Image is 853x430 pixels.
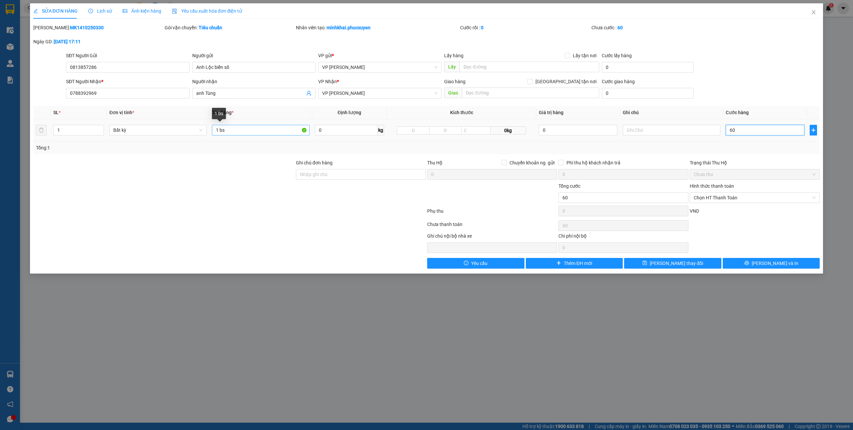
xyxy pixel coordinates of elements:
span: Định lượng [338,110,361,115]
button: printer[PERSON_NAME] và In [723,258,820,269]
b: [DATE] 17:11 [54,39,81,44]
div: Chi phí nội bộ [558,232,688,242]
th: Ghi chú [620,106,723,119]
button: plusThêm ĐH mới [526,258,623,269]
span: VP Nhận [318,79,337,84]
span: Chọn HT Thanh Toán [694,193,816,203]
div: Ngày GD: [33,38,163,45]
span: Gửi hàng Hạ Long: Hotline: [8,45,66,62]
span: Lấy tận nơi [570,52,599,59]
span: clock-circle [88,9,93,13]
input: Dọc đường [462,88,599,98]
span: Ảnh kiện hàng [123,8,161,14]
span: plus [556,261,561,266]
b: minhkhai.phucxuyen [327,25,371,30]
span: VP Hạ Long [322,88,437,98]
span: save [642,261,647,266]
b: Tiêu chuẩn [199,25,222,30]
span: picture [123,9,127,13]
span: SL [53,110,59,115]
button: delete [36,125,47,135]
span: kg [378,125,384,135]
div: Trạng thái Thu Hộ [690,159,820,166]
span: Chưa thu [694,169,816,179]
div: [PERSON_NAME]: [33,24,163,31]
strong: 0888 827 827 - 0848 827 827 [16,31,68,43]
label: Ghi chú đơn hàng [296,160,333,165]
div: Người nhận [192,78,316,85]
span: VP Minh Khai [322,62,437,72]
div: Tổng: 1 [36,144,329,151]
span: Gửi hàng [GEOGRAPHIC_DATA]: Hotline: [5,19,69,43]
button: Close [804,3,823,22]
span: 0kg [490,126,526,134]
span: user-add [306,91,312,96]
input: C [461,126,490,134]
b: 60 [617,25,623,30]
div: VP gửi [318,52,441,59]
span: Lấy hàng [444,53,463,58]
span: [GEOGRAPHIC_DATA] tận nơi [533,78,599,85]
span: edit [33,9,38,13]
div: Chưa cước : [591,24,721,31]
input: Ghi Chú [623,125,720,135]
b: MK1410250330 [70,25,104,30]
span: Yêu cầu [471,260,487,267]
input: Cước giao hàng [602,88,694,99]
span: Tổng cước [558,183,580,189]
div: Phụ thu [426,207,558,219]
div: Cước rồi : [460,24,590,31]
label: Hình thức thanh toán [690,183,734,189]
span: Giao [444,88,462,98]
div: Ghi chú nội bộ nhà xe [427,232,557,242]
strong: 024 3236 3236 - [5,25,69,37]
span: Thu Hộ [427,160,442,165]
span: VND [690,208,699,214]
span: Cước hàng [726,110,749,115]
div: Nhân viên tạo: [296,24,459,31]
button: save[PERSON_NAME] thay đổi [624,258,721,269]
span: [PERSON_NAME] thay đổi [650,260,703,267]
input: R [429,126,461,134]
label: Cước giao hàng [602,79,635,84]
button: plus [810,125,817,135]
input: Dọc đường [459,62,599,72]
span: Lấy [444,62,459,72]
input: Ghi chú đơn hàng [296,169,426,180]
span: Bất kỳ [113,125,203,135]
span: Thêm ĐH mới [564,260,592,267]
div: Gói vận chuyển: [165,24,295,31]
input: Cước lấy hàng [602,62,694,73]
span: Đơn vị tính [109,110,134,115]
strong: Công ty TNHH Phúc Xuyên [9,3,64,18]
span: Yêu cầu xuất hóa đơn điện tử [172,8,242,14]
input: D [397,126,429,134]
span: Chuyển khoản ng. gửi [507,159,557,166]
span: Giá trị hàng [539,110,563,115]
label: Cước lấy hàng [602,53,632,58]
input: VD: Bàn, Ghế [212,125,309,135]
button: exclamation-circleYêu cầu [427,258,524,269]
span: Kích thước [450,110,473,115]
span: close [811,10,816,15]
div: Người gửi [192,52,316,59]
span: [PERSON_NAME] và In [752,260,798,267]
div: SĐT Người Nhận [66,78,189,85]
img: icon [172,9,177,14]
div: 1 bs [212,108,226,119]
div: SĐT Người Gửi [66,52,189,59]
div: Chưa thanh toán [426,221,558,232]
span: Phí thu hộ khách nhận trả [564,159,623,166]
span: printer [744,261,749,266]
span: SỬA ĐƠN HÀNG [33,8,78,14]
span: exclamation-circle [464,261,468,266]
span: Giao hàng [444,79,465,84]
span: plus [810,127,817,133]
span: Lịch sử [88,8,112,14]
b: 0 [481,25,483,30]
